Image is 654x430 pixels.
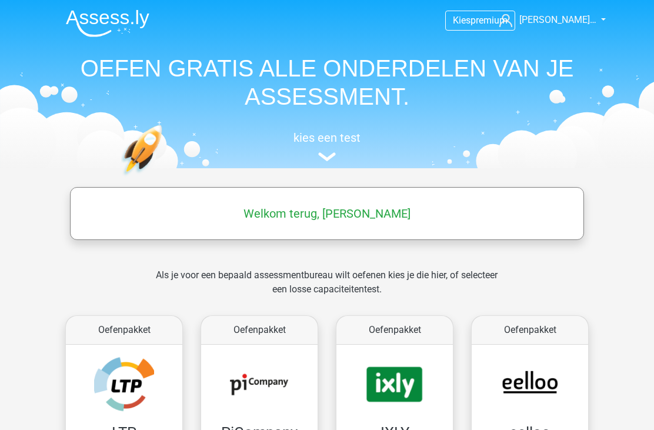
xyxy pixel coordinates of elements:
div: Als je voor een bepaald assessmentbureau wilt oefenen kies je die hier, of selecteer een losse ca... [146,268,507,311]
h1: OEFEN GRATIS ALLE ONDERDELEN VAN JE ASSESSMENT. [56,54,598,111]
span: premium [471,15,508,26]
span: Kies [453,15,471,26]
a: Kiespremium [446,12,515,28]
span: [PERSON_NAME]… [519,14,596,25]
a: kies een test [56,131,598,162]
h5: kies een test [56,131,598,145]
h5: Welkom terug, [PERSON_NAME] [76,206,578,221]
img: oefenen [121,125,208,231]
img: Assessly [66,9,149,37]
img: assessment [318,152,336,161]
a: [PERSON_NAME]… [495,13,598,27]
